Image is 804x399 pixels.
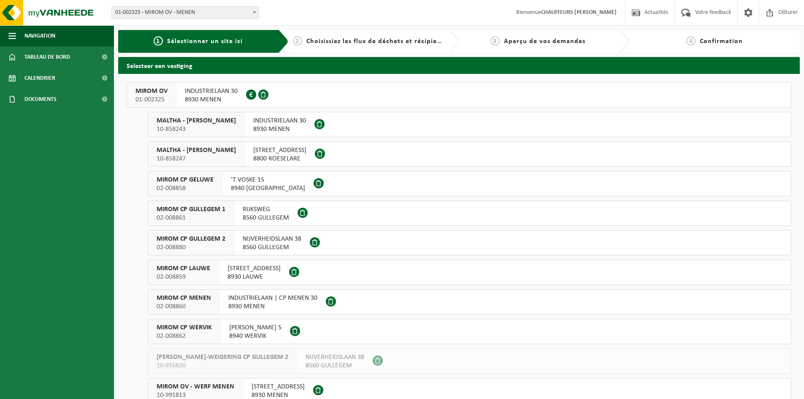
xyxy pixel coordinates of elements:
[135,87,168,95] span: MIROM OV
[148,289,791,315] button: MIROM CP MENEN 02-008860 INDUSTRIELAAN | CP MENEN 308930 MENEN
[229,323,282,332] span: [PERSON_NAME] 5
[243,205,289,214] span: RIJKSWEG
[700,38,743,45] span: Confirmation
[243,235,301,243] span: NIJVERHEIDSLAAN 38
[24,68,55,89] span: Calendrier
[157,264,210,273] span: MIROM CP LAUWE
[148,112,791,137] button: MALTHA - [PERSON_NAME] 10-858243 INDUSTRIELAAN 308930 MENEN
[253,117,306,125] span: INDUSTRIELAAN 30
[111,6,259,19] span: 01-002325 - MIROM OV - MENEN
[231,176,305,184] span: 'T VOSKE 15
[157,214,225,222] span: 02-008861
[148,260,791,285] button: MIROM CP LAUWE 02-008859 [STREET_ADDRESS]8930 LAUWE
[148,141,791,167] button: MALTHA - [PERSON_NAME] 10-858247 [STREET_ADDRESS]8800 ROESELARE
[185,95,238,104] span: 8930 MENEN
[252,383,305,391] span: [STREET_ADDRESS]
[157,294,211,302] span: MIROM CP MENEN
[228,302,317,311] span: 8930 MENEN
[157,176,214,184] span: MIROM CP GELUWE
[253,125,306,133] span: 8930 MENEN
[157,117,236,125] span: MALTHA - [PERSON_NAME]
[157,353,288,361] span: [PERSON_NAME]-WEIGERING CP GULLEGEM 2
[24,25,55,46] span: Navigation
[157,125,236,133] span: 10-858243
[157,155,236,163] span: 10-858247
[227,264,281,273] span: [STREET_ADDRESS]
[228,294,317,302] span: INDUSTRIELAAN | CP MENEN 30
[157,146,236,155] span: MALTHA - [PERSON_NAME]
[24,89,57,110] span: Documents
[306,38,447,45] span: Choisissiez les flux de déchets et récipients
[227,273,281,281] span: 8930 LAUWE
[253,155,306,163] span: 8800 ROESELARE
[243,243,301,252] span: 8560 GULLEGEM
[148,201,791,226] button: MIROM CP GULLEGEM 1 02-008861 RIJKSWEG8560 GULLEGEM
[135,95,168,104] span: 01-002325
[157,323,212,332] span: MIROM CP WERVIK
[541,9,617,16] strong: CHAUFFEURS [PERSON_NAME]
[148,230,791,255] button: MIROM CP GULLEGEM 2 02-008880 NIJVERHEIDSLAAN 388560 GULLEGEM
[157,361,288,370] span: 10-916820
[490,36,500,46] span: 3
[127,82,791,108] button: MIROM OV 01-002325 INDUSTRIELAAN 308930 MENEN
[243,214,289,222] span: 8560 GULLEGEM
[112,7,259,19] span: 01-002325 - MIROM OV - MENEN
[154,36,163,46] span: 1
[504,38,585,45] span: Aperçu de vos demandes
[686,36,696,46] span: 4
[306,353,364,361] span: NIJVERHEIDSLAAN 38
[157,383,234,391] span: MIROM OV - WERF MENEN
[231,184,305,193] span: 8940 [GEOGRAPHIC_DATA]
[148,171,791,196] button: MIROM CP GELUWE 02-008858 'T VOSKE 158940 [GEOGRAPHIC_DATA]
[293,36,302,46] span: 2
[253,146,306,155] span: [STREET_ADDRESS]
[229,332,282,340] span: 8940 WERVIK
[118,57,800,73] h2: Selecteer een vestiging
[157,235,225,243] span: MIROM CP GULLEGEM 2
[157,184,214,193] span: 02-008858
[167,38,243,45] span: Sélectionner un site ici
[306,361,364,370] span: 8560 GULLEGEM
[157,243,225,252] span: 02-008880
[157,332,212,340] span: 02-008862
[148,319,791,344] button: MIROM CP WERVIK 02-008862 [PERSON_NAME] 58940 WERVIK
[185,87,238,95] span: INDUSTRIELAAN 30
[157,273,210,281] span: 02-008859
[157,302,211,311] span: 02-008860
[24,46,70,68] span: Tableau de bord
[157,205,225,214] span: MIROM CP GULLEGEM 1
